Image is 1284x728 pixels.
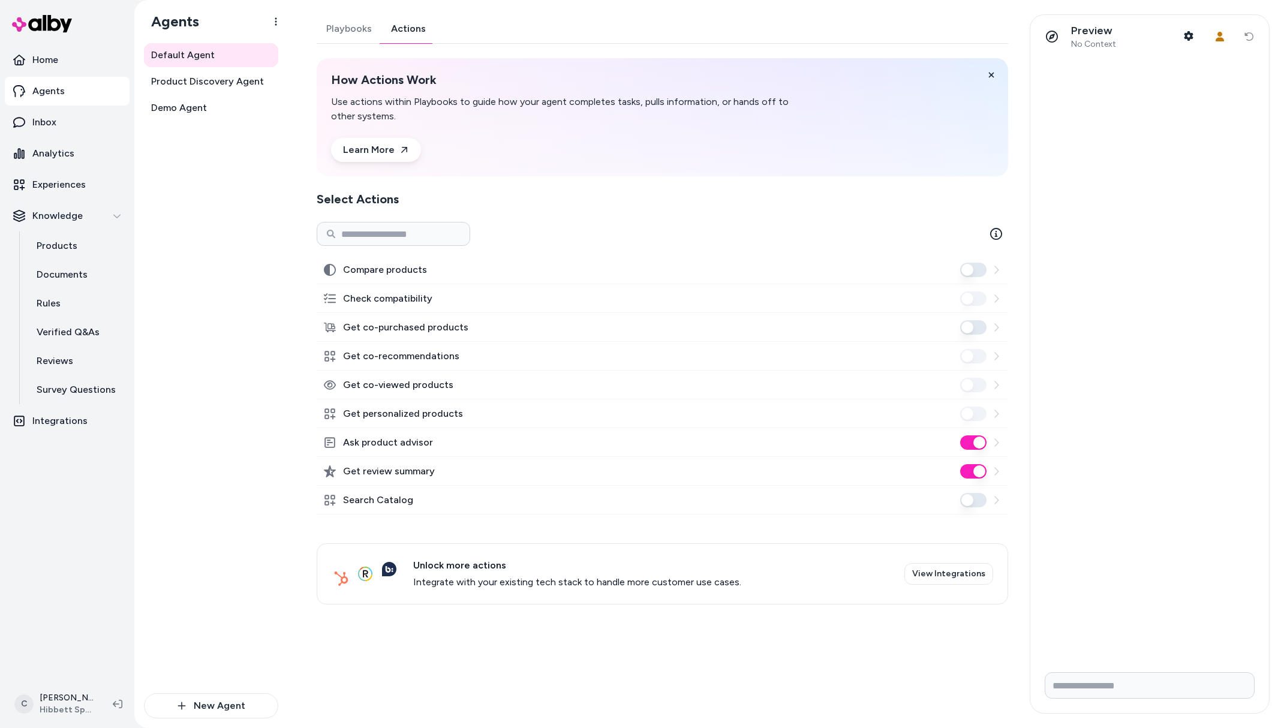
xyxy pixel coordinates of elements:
a: Experiences [5,170,130,199]
p: Verified Q&As [37,325,100,339]
a: Learn More [331,138,421,162]
input: Write your prompt here [1045,672,1255,699]
a: Product Discovery Agent [144,70,278,94]
label: Get review summary [343,464,435,479]
h1: Agents [142,13,199,31]
h2: How Actions Work [331,73,792,88]
button: Knowledge [5,201,130,230]
p: Preview [1071,24,1116,38]
p: Integrations [32,414,88,428]
p: Reviews [37,354,73,368]
a: Default Agent [144,43,278,67]
a: Products [25,231,130,260]
span: C [14,694,34,714]
span: Product Discovery Agent [151,74,264,89]
button: C[PERSON_NAME]Hibbett Sports [7,685,103,723]
img: alby Logo [12,15,72,32]
a: Actions [381,14,435,43]
a: Survey Questions [25,375,130,404]
p: [PERSON_NAME] [40,692,94,704]
a: Analytics [5,139,130,168]
a: Verified Q&As [25,318,130,347]
span: Unlock more actions [413,558,741,573]
a: Home [5,46,130,74]
a: Demo Agent [144,96,278,120]
a: Integrations [5,407,130,435]
a: Playbooks [317,14,381,43]
a: Documents [25,260,130,289]
p: Agents [32,84,65,98]
p: Products [37,239,77,253]
p: Survey Questions [37,383,116,397]
label: Search Catalog [343,493,413,507]
label: Get co-purchased products [343,320,468,335]
button: New Agent [144,693,278,718]
label: Get personalized products [343,407,463,421]
label: Get co-recommendations [343,349,459,363]
p: Rules [37,296,61,311]
span: No Context [1071,39,1116,50]
p: Experiences [32,178,86,192]
a: Rules [25,289,130,318]
span: Demo Agent [151,101,207,115]
p: Knowledge [32,209,83,223]
span: Hibbett Sports [40,704,94,716]
label: Ask product advisor [343,435,433,450]
span: Integrate with your existing tech stack to handle more customer use cases. [413,575,741,589]
a: Reviews [25,347,130,375]
a: Inbox [5,108,130,137]
label: Compare products [343,263,427,277]
label: Check compatibility [343,291,432,306]
a: Agents [5,77,130,106]
span: Default Agent [151,48,215,62]
p: Inbox [32,115,56,130]
p: Documents [37,267,88,282]
p: Analytics [32,146,74,161]
p: Home [32,53,58,67]
label: Get co-viewed products [343,378,453,392]
h2: Select Actions [317,191,1008,207]
a: View Integrations [904,563,993,585]
p: Use actions within Playbooks to guide how your agent completes tasks, pulls information, or hands... [331,95,792,124]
